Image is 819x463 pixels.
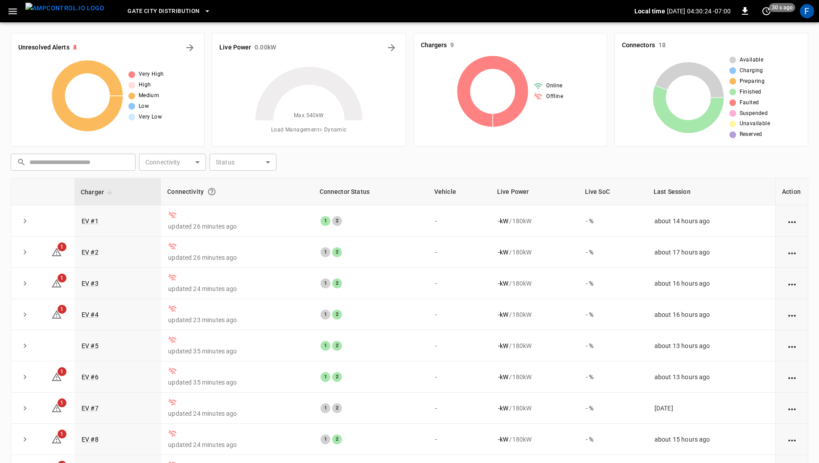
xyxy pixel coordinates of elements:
[546,82,562,90] span: Online
[428,299,491,330] td: -
[321,216,330,226] div: 1
[498,341,508,350] p: - kW
[498,341,572,350] div: / 180 kW
[51,373,62,380] a: 1
[579,393,647,424] td: - %
[428,205,491,237] td: -
[18,370,32,384] button: expand row
[18,339,32,352] button: expand row
[579,268,647,299] td: - %
[428,237,491,268] td: -
[579,178,647,205] th: Live SoC
[168,222,306,231] p: updated 26 minutes ago
[498,435,508,444] p: - kW
[647,205,775,237] td: about 14 hours ago
[498,373,508,381] p: - kW
[332,403,342,413] div: 2
[759,4,774,18] button: set refresh interval
[332,434,342,444] div: 2
[82,217,99,225] a: EV #1
[740,130,762,139] span: Reserved
[82,249,99,256] a: EV #2
[634,7,665,16] p: Local time
[498,248,508,257] p: - kW
[321,310,330,320] div: 1
[58,305,66,314] span: 1
[271,126,347,135] span: Load Management = Dynamic
[18,214,32,228] button: expand row
[168,347,306,356] p: updated 35 minutes ago
[139,81,151,90] span: High
[58,430,66,438] span: 1
[428,330,491,361] td: -
[82,280,99,287] a: EV #3
[740,98,759,107] span: Faulted
[18,277,32,290] button: expand row
[786,404,798,413] div: action cell options
[313,178,428,205] th: Connector Status
[579,361,647,393] td: - %
[786,279,798,288] div: action cell options
[658,41,666,50] h6: 18
[168,409,306,418] p: updated 24 minutes ago
[332,341,342,351] div: 2
[168,378,306,387] p: updated 35 minutes ago
[786,248,798,257] div: action cell options
[498,310,508,319] p: - kW
[450,41,454,50] h6: 9
[82,342,99,349] a: EV #5
[321,403,330,413] div: 1
[332,372,342,382] div: 2
[786,341,798,350] div: action cell options
[498,404,508,413] p: - kW
[740,88,761,97] span: Finished
[428,393,491,424] td: -
[82,311,99,318] a: EV #4
[491,178,579,205] th: Live Power
[128,6,199,16] span: Gate City Distribution
[18,433,32,446] button: expand row
[18,246,32,259] button: expand row
[498,373,572,381] div: / 180 kW
[786,310,798,319] div: action cell options
[740,119,770,128] span: Unavailable
[82,436,99,443] a: EV #8
[498,217,572,225] div: / 180 kW
[498,279,508,288] p: - kW
[740,109,768,118] span: Suspended
[25,3,104,14] img: ampcontrol.io logo
[51,279,62,287] a: 1
[168,253,306,262] p: updated 26 minutes ago
[740,66,763,75] span: Charging
[204,184,220,200] button: Connection between the charger and our software.
[255,43,276,53] h6: 0.00 kW
[58,367,66,376] span: 1
[183,41,197,55] button: All Alerts
[428,268,491,299] td: -
[579,299,647,330] td: - %
[546,92,563,101] span: Offline
[321,341,330,351] div: 1
[740,56,764,65] span: Available
[321,372,330,382] div: 1
[775,178,808,205] th: Action
[622,41,655,50] h6: Connectors
[168,315,306,324] p: updated 23 minutes ago
[18,43,70,53] h6: Unresolved Alerts
[428,424,491,455] td: -
[51,248,62,255] a: 1
[740,77,765,86] span: Preparing
[647,393,775,424] td: [DATE]
[647,299,775,330] td: about 16 hours ago
[667,7,731,16] p: [DATE] 04:30:24 -07:00
[51,404,62,411] a: 1
[124,3,214,20] button: Gate City Distribution
[498,217,508,225] p: - kW
[139,70,164,79] span: Very High
[421,41,447,50] h6: Chargers
[139,113,162,122] span: Very Low
[800,4,814,18] div: profile-icon
[18,402,32,415] button: expand row
[58,274,66,283] span: 1
[498,310,572,319] div: / 180 kW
